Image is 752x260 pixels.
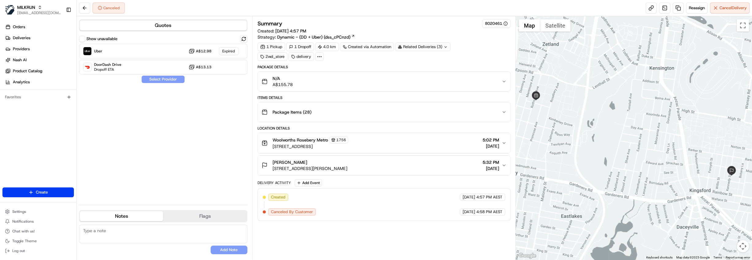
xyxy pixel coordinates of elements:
[2,77,76,87] a: Analytics
[646,255,673,260] button: Keyboard shortcuts
[6,138,11,142] div: 📗
[58,137,98,143] span: API Documentation
[258,52,287,61] div: 2wd_store
[483,165,499,171] span: [DATE]
[258,72,510,91] button: N/AA$155.78
[689,5,705,11] span: Reassign
[196,49,212,54] span: A$12.98
[336,138,346,142] span: 1756
[163,211,246,221] button: Flags
[271,209,313,215] span: Canceled By Customer
[28,58,101,65] div: Start new chat
[273,137,328,143] span: Woolworths Rosebery Metro
[2,66,76,76] a: Product Catalog
[258,65,510,70] div: Package Details
[5,5,15,15] img: MILKRUN
[80,211,163,221] button: Notes
[726,256,750,259] a: Report a map error
[273,143,348,149] span: [STREET_ADDRESS]
[54,95,67,100] span: [DATE]
[277,34,350,40] span: Dynamic - (DD + Uber) (dss_cPCnzd)
[288,52,314,61] div: delivery
[2,207,74,216] button: Settings
[104,60,112,68] button: Start new chat
[258,34,355,40] div: Strategy:
[6,80,39,85] div: Past conversations
[273,165,347,171] span: [STREET_ADDRESS][PERSON_NAME]
[94,67,121,72] span: Dropoff ETA
[219,47,239,55] div: Expired
[2,187,74,197] button: Create
[258,95,510,100] div: Items Details
[2,92,74,102] div: Favorites
[4,134,49,145] a: 📗Knowledge Base
[6,89,16,99] img: Hannah Dayet
[340,43,394,51] a: Created via Automation
[463,194,475,200] span: [DATE]
[12,112,17,117] img: 1736555255976-a54dd68f-1ca7-489b-9aae-adbdc363a1c4
[713,256,722,259] a: Terms
[476,209,502,215] span: 4:58 PM AEST
[43,152,74,156] a: Powered byPylon
[61,152,74,156] span: Pylon
[483,143,499,149] span: [DATE]
[95,78,112,86] button: See all
[86,36,117,42] label: Show unavailable
[517,252,537,260] img: Google
[277,34,355,40] a: Dynamic - (DD + Uber) (dss_cPCnzd)
[540,19,571,32] button: Show satellite imagery
[286,43,314,51] div: 1 Dropoff
[258,43,285,51] div: 1 Pickup
[483,159,499,165] span: 5:32 PM
[517,252,537,260] a: Open this area in Google Maps (opens a new window)
[273,159,307,165] span: [PERSON_NAME]
[16,40,101,46] input: Clear
[93,2,125,13] button: Canceled
[315,43,339,51] div: 4.0 km
[17,10,61,15] button: [EMAIL_ADDRESS][DOMAIN_NAME]
[6,6,18,18] img: Nash
[2,2,63,17] button: MILKRUNMILKRUN[EMAIL_ADDRESS][DOMAIN_NAME]
[275,28,306,34] span: [DATE] 4:57 PM
[17,4,35,10] button: MILKRUN
[80,21,247,30] button: Quotes
[463,209,475,215] span: [DATE]
[189,48,212,54] button: A$12.98
[49,134,101,145] a: 💻API Documentation
[2,227,74,236] button: Chat with us!
[737,19,749,32] button: Toggle fullscreen view
[273,109,311,115] span: Package Items ( 28 )
[12,239,37,243] span: Toggle Theme
[686,2,708,13] button: Reassign
[12,248,25,253] span: Log out
[51,111,53,116] span: •
[19,111,50,116] span: [PERSON_NAME]
[485,21,508,26] button: 8020461
[258,126,510,131] div: Location Details
[2,237,74,245] button: Toggle Theme
[19,95,50,100] span: [PERSON_NAME]
[54,111,67,116] span: [DATE]
[258,156,510,175] button: [PERSON_NAME][STREET_ADDRESS][PERSON_NAME]5:32 PM[DATE]
[258,28,306,34] span: Created:
[52,138,57,142] div: 💻
[196,65,212,70] span: A$13.13
[737,240,749,252] button: Map camera controls
[273,81,293,88] span: A$155.78
[12,209,26,214] span: Settings
[13,68,42,74] span: Product Catalog
[271,194,285,200] span: Created
[189,64,212,70] button: A$13.13
[483,137,499,143] span: 5:02 PM
[720,5,747,11] span: Cancel Delivery
[519,19,540,32] button: Show street map
[13,46,30,52] span: Providers
[6,106,16,115] img: Ben Goodger
[13,79,30,85] span: Analytics
[12,137,47,143] span: Knowledge Base
[13,24,25,30] span: Orders
[2,22,76,32] a: Orders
